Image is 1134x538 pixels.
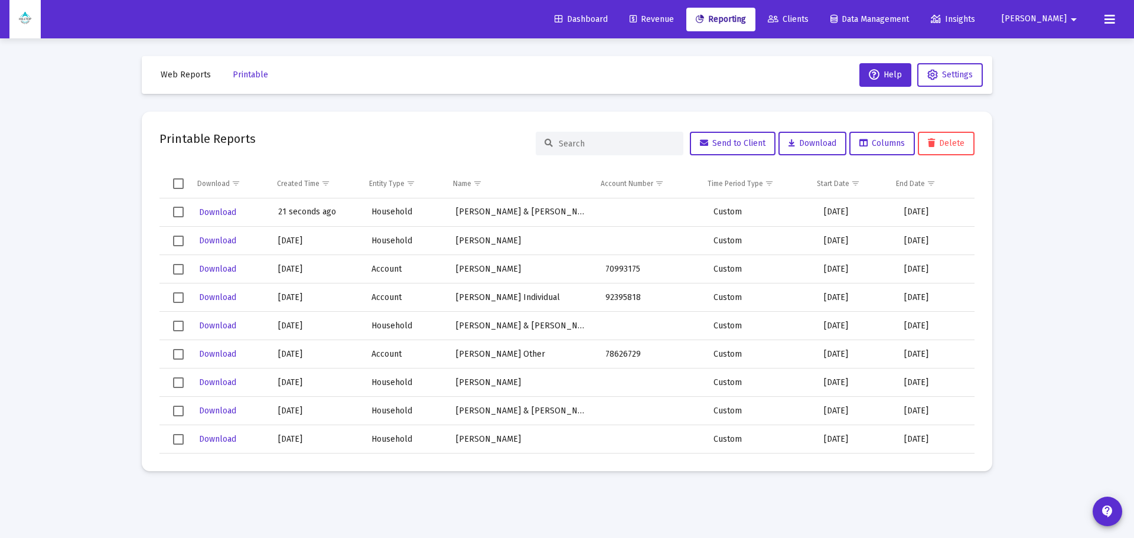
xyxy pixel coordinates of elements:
[448,425,597,454] td: [PERSON_NAME]
[406,179,415,188] span: Show filter options for column 'Entity Type'
[708,179,763,188] div: Time Period Type
[199,236,236,246] span: Download
[705,340,816,369] td: Custom
[821,8,918,31] a: Data Management
[921,8,985,31] a: Insights
[445,169,592,198] td: Column Name
[896,198,975,227] td: [DATE]
[630,14,674,24] span: Revenue
[321,179,330,188] span: Show filter options for column 'Created Time'
[928,138,964,148] span: Delete
[448,227,597,255] td: [PERSON_NAME]
[198,374,237,391] button: Download
[161,70,211,80] span: Web Reports
[830,14,909,24] span: Data Management
[448,255,597,283] td: [PERSON_NAME]
[173,178,184,189] div: Select all
[988,7,1095,31] button: [PERSON_NAME]
[173,321,184,331] div: Select row
[270,369,363,397] td: [DATE]
[277,179,320,188] div: Created Time
[851,179,860,188] span: Show filter options for column 'Start Date'
[199,349,236,359] span: Download
[151,63,220,87] button: Web Reports
[363,255,448,283] td: Account
[233,70,268,80] span: Printable
[189,169,269,198] td: Column Download
[788,138,836,148] span: Download
[270,312,363,340] td: [DATE]
[199,264,236,274] span: Download
[173,349,184,360] div: Select row
[198,345,237,363] button: Download
[859,63,911,87] button: Help
[448,198,597,227] td: [PERSON_NAME] & [PERSON_NAME]
[448,369,597,397] td: [PERSON_NAME]
[816,340,896,369] td: [DATE]
[896,369,975,397] td: [DATE]
[869,70,902,80] span: Help
[199,321,236,331] span: Download
[705,454,816,482] td: Custom
[931,14,975,24] span: Insights
[859,138,905,148] span: Columns
[849,132,915,155] button: Columns
[700,138,765,148] span: Send to Client
[927,179,936,188] span: Show filter options for column 'End Date'
[448,397,597,425] td: Pelayo, Harley & Derek Cirko Household
[597,255,705,283] td: 70993175
[197,179,230,188] div: Download
[269,169,361,198] td: Column Created Time
[270,227,363,255] td: [DATE]
[699,169,809,198] td: Column Time Period Type
[270,283,363,312] td: [DATE]
[816,283,896,312] td: [DATE]
[705,227,816,255] td: Custom
[758,8,818,31] a: Clients
[896,340,975,369] td: [DATE]
[817,179,849,188] div: Start Date
[363,227,448,255] td: Household
[369,179,405,188] div: Entity Type
[917,63,983,87] button: Settings
[816,454,896,482] td: [DATE]
[690,132,775,155] button: Send to Client
[655,179,664,188] span: Show filter options for column 'Account Number'
[816,369,896,397] td: [DATE]
[363,198,448,227] td: Household
[199,292,236,302] span: Download
[545,8,617,31] a: Dashboard
[198,232,237,249] button: Download
[199,377,236,387] span: Download
[159,129,256,148] h2: Printable Reports
[705,255,816,283] td: Custom
[918,132,975,155] button: Delete
[809,169,888,198] td: Column Start Date
[448,340,597,369] td: [PERSON_NAME] Other
[18,8,32,31] img: Dashboard
[198,431,237,448] button: Download
[270,340,363,369] td: [DATE]
[896,227,975,255] td: [DATE]
[601,179,653,188] div: Account Number
[896,255,975,283] td: [DATE]
[473,179,482,188] span: Show filter options for column 'Name'
[199,434,236,444] span: Download
[223,63,278,87] button: Printable
[778,132,846,155] button: Download
[705,283,816,312] td: Custom
[173,434,184,445] div: Select row
[705,397,816,425] td: Custom
[173,207,184,217] div: Select row
[1002,14,1067,24] span: [PERSON_NAME]
[896,454,975,482] td: [DATE]
[363,312,448,340] td: Household
[198,402,237,419] button: Download
[896,397,975,425] td: [DATE]
[896,425,975,454] td: [DATE]
[270,397,363,425] td: [DATE]
[270,454,363,482] td: [DATE]
[620,8,683,31] a: Revenue
[198,289,237,306] button: Download
[198,260,237,278] button: Download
